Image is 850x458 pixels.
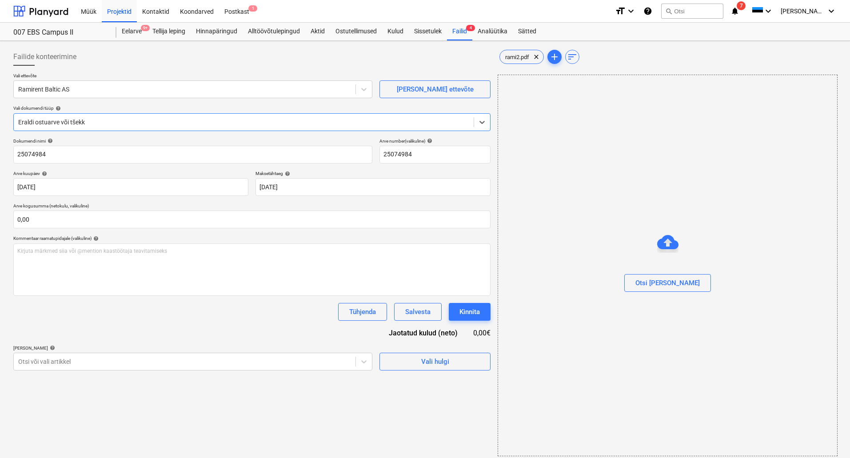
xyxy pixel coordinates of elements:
[338,303,387,321] button: Tühjenda
[531,52,542,62] span: clear
[116,23,147,40] a: Eelarve9+
[305,23,330,40] a: Aktid
[379,146,491,163] input: Arve number
[13,52,76,62] span: Failide konteerimine
[626,6,636,16] i: keyboard_arrow_down
[141,25,150,31] span: 9+
[349,306,376,318] div: Tühjenda
[781,8,825,15] span: [PERSON_NAME]
[405,306,431,318] div: Salvesta
[643,6,652,16] i: Abikeskus
[661,4,723,19] button: Otsi
[635,277,700,289] div: Otsi [PERSON_NAME]
[379,138,491,144] div: Arve number (valikuline)
[382,23,409,40] a: Kulud
[13,178,248,196] input: Arve kuupäeva pole määratud.
[13,211,491,228] input: Arve kogusumma (netokulu, valikuline)
[255,171,491,176] div: Maksetähtaeg
[397,84,474,95] div: [PERSON_NAME] ettevõte
[13,73,372,80] p: Vali ettevõte
[46,138,53,143] span: help
[13,28,106,37] div: 007 EBS Campus II
[615,6,626,16] i: format_size
[330,23,382,40] a: Ostutellimused
[513,23,542,40] a: Sätted
[283,171,290,176] span: help
[730,6,739,16] i: notifications
[394,303,442,321] button: Salvesta
[459,306,480,318] div: Kinnita
[624,274,711,292] button: Otsi [PERSON_NAME]
[243,23,305,40] a: Alltöövõtulepingud
[116,23,147,40] div: Eelarve
[375,328,472,338] div: Jaotatud kulud (neto)
[13,235,491,241] div: Kommentaar raamatupidajale (valikuline)
[499,50,544,64] div: rami2.pdf
[466,25,475,31] span: 4
[421,356,449,367] div: Vali hulgi
[48,345,55,350] span: help
[13,171,248,176] div: Arve kuupäev
[13,146,372,163] input: Dokumendi nimi
[447,23,472,40] a: Failid4
[379,80,491,98] button: [PERSON_NAME] ettevõte
[472,23,513,40] a: Analüütika
[13,203,491,211] p: Arve kogusumma (netokulu, valikuline)
[379,353,491,370] button: Vali hulgi
[763,6,774,16] i: keyboard_arrow_down
[13,345,372,351] div: [PERSON_NAME]
[191,23,243,40] a: Hinnapäringud
[409,23,447,40] a: Sissetulek
[13,105,491,111] div: Vali dokumendi tüüp
[826,6,837,16] i: keyboard_arrow_down
[567,52,578,62] span: sort
[549,52,560,62] span: add
[425,138,432,143] span: help
[449,303,491,321] button: Kinnita
[147,23,191,40] a: Tellija leping
[13,138,372,144] div: Dokumendi nimi
[498,75,838,456] div: Otsi [PERSON_NAME]
[54,106,61,111] span: help
[447,23,472,40] div: Failid
[472,328,491,338] div: 0,00€
[248,5,257,12] span: 1
[255,178,491,196] input: Tähtaega pole määratud
[737,1,746,10] span: 7
[665,8,672,15] span: search
[40,171,47,176] span: help
[92,236,99,241] span: help
[500,54,535,60] span: rami2.pdf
